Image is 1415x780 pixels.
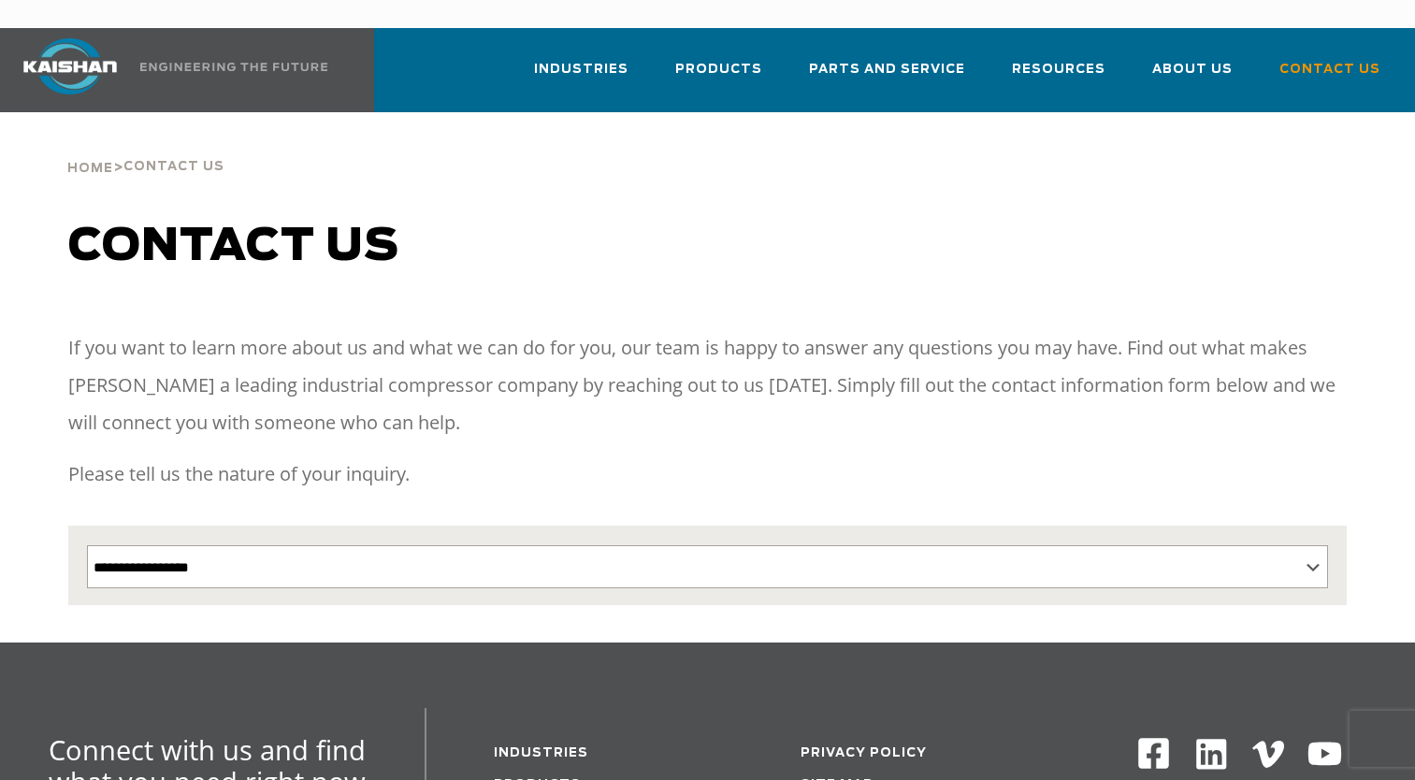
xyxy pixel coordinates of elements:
span: Parts and Service [809,59,965,80]
span: Contact us [68,224,399,269]
img: Linkedin [1193,736,1230,773]
a: Privacy Policy [801,747,927,759]
a: Contact Us [1279,45,1380,108]
img: Facebook [1136,736,1171,771]
span: Contact Us [1279,59,1380,80]
img: Vimeo [1252,741,1284,768]
span: About Us [1152,59,1233,80]
span: Home [67,163,113,175]
a: Industries [534,45,628,108]
p: If you want to learn more about us and what we can do for you, our team is happy to answer any qu... [68,329,1348,441]
a: About Us [1152,45,1233,108]
p: Please tell us the nature of your inquiry. [68,455,1348,493]
img: Engineering the future [140,63,327,71]
a: Home [67,159,113,176]
a: Products [675,45,762,108]
span: Products [675,59,762,80]
span: Industries [534,59,628,80]
a: Industries [494,747,588,759]
img: Youtube [1307,736,1343,773]
a: Parts and Service [809,45,965,108]
span: Contact Us [123,161,224,173]
span: Resources [1012,59,1105,80]
a: Resources [1012,45,1105,108]
div: > [67,112,224,183]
